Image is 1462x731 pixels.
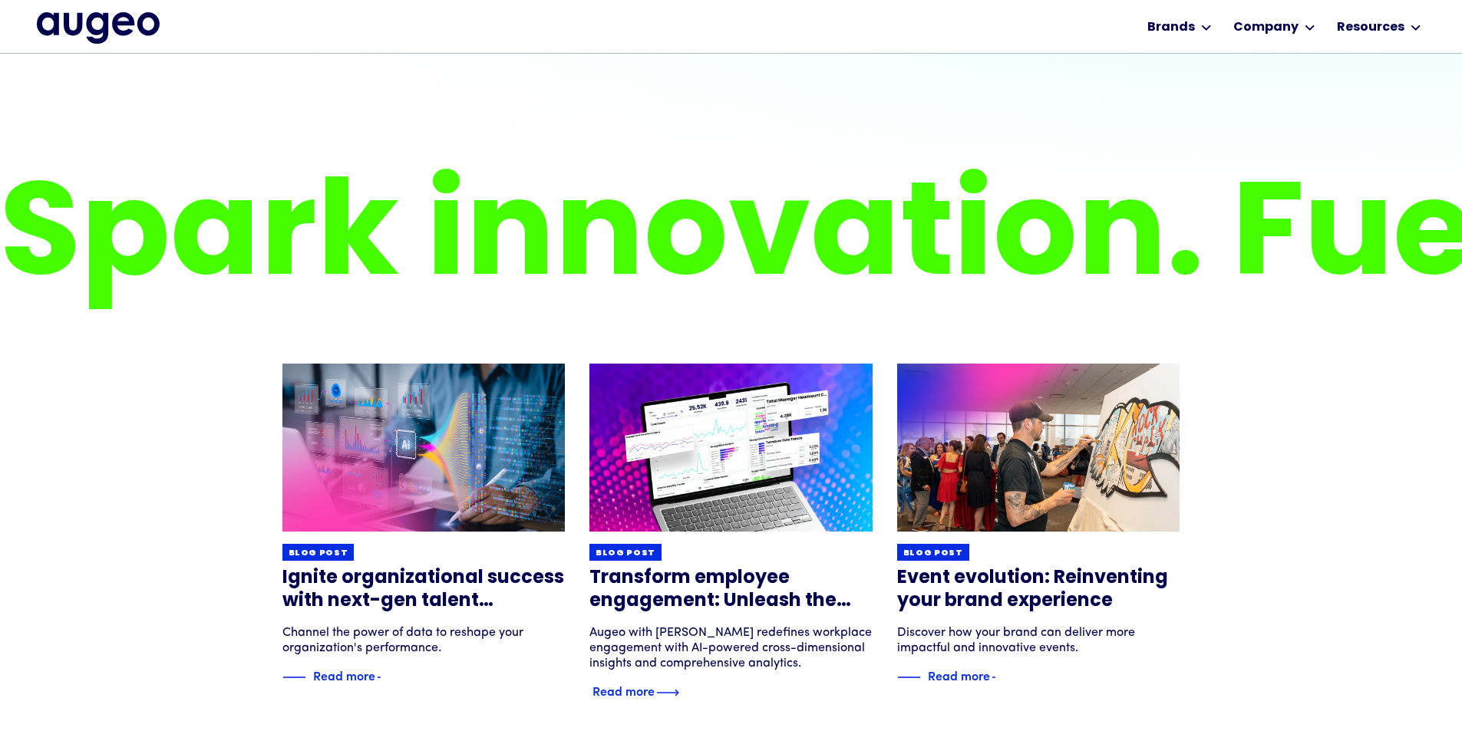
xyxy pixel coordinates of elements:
[282,668,305,687] img: Blue decorative line
[282,567,566,613] h3: Ignite organizational success with next-gen talent optimization
[897,625,1180,656] div: Discover how your brand can deliver more impactful and innovative events.
[282,625,566,656] div: Channel the power of data to reshape your organization's performance.
[897,668,920,687] img: Blue decorative line
[656,683,679,702] img: Blue text arrow
[1233,18,1299,37] div: Company
[589,625,873,671] div: Augeo with [PERSON_NAME] redefines workplace engagement with AI-powered cross-dimensional insight...
[903,548,963,559] div: Blog post
[592,681,655,700] div: Read more
[289,548,348,559] div: Blog post
[897,364,1180,687] a: Blog postEvent evolution: Reinventing your brand experienceDiscover how your brand can deliver mo...
[313,666,375,684] div: Read more
[1337,18,1404,37] div: Resources
[589,364,873,702] a: Blog postTransform employee engagement: Unleash the power of next-gen insightsAugeo with [PERSON_...
[1147,18,1195,37] div: Brands
[589,567,873,613] h3: Transform employee engagement: Unleash the power of next-gen insights
[282,364,566,687] a: Blog postIgnite organizational success with next-gen talent optimizationChannel the power of data...
[37,12,160,43] img: Augeo's full logo in midnight blue.
[596,548,655,559] div: Blog post
[377,668,400,687] img: Blue text arrow
[37,12,160,43] a: home
[897,567,1180,613] h3: Event evolution: Reinventing your brand experience
[928,666,990,684] div: Read more
[992,668,1015,687] img: Blue text arrow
